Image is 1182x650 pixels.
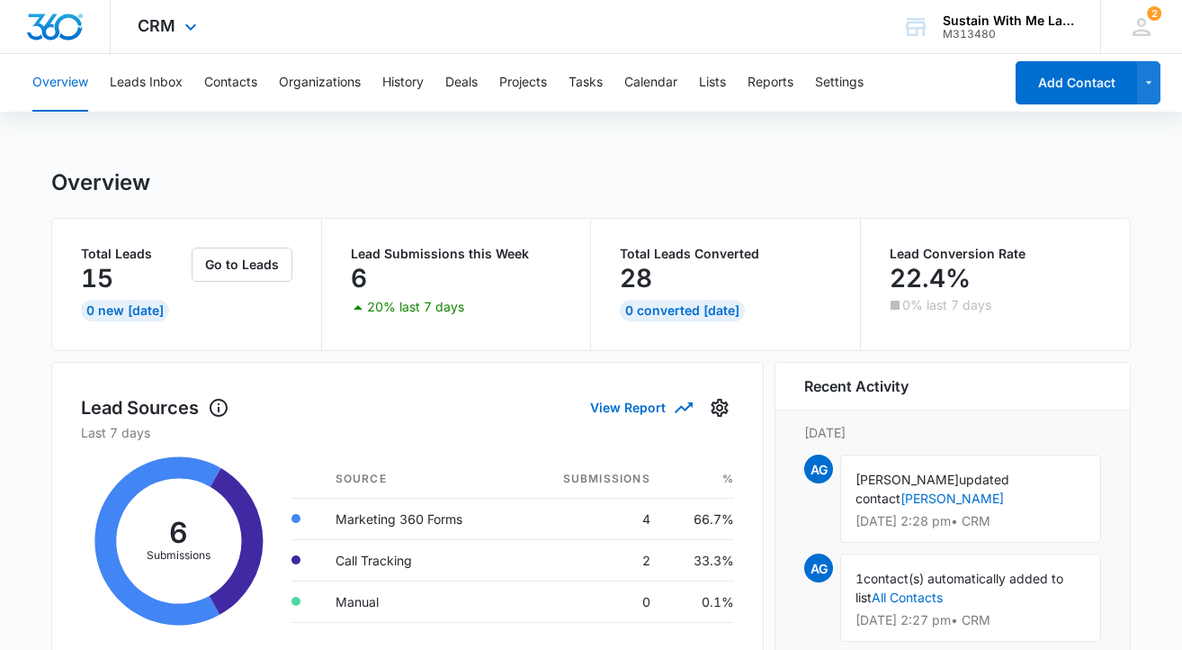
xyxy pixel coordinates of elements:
[569,54,603,112] button: Tasks
[351,264,367,293] p: 6
[943,14,1074,28] div: account name
[321,581,518,622] td: Manual
[204,54,257,112] button: Contacts
[192,257,292,272] a: Go to Leads
[855,472,959,487] span: [PERSON_NAME]
[445,54,478,112] button: Deals
[624,54,677,112] button: Calendar
[81,423,734,442] p: Last 7 days
[1147,6,1161,21] div: notifications count
[620,300,745,321] div: 0 Converted [DATE]
[900,491,1004,506] a: [PERSON_NAME]
[855,614,1086,627] p: [DATE] 2:27 pm • CRM
[665,498,734,539] td: 66.7%
[32,54,88,112] button: Overview
[321,460,518,499] th: Source
[192,248,292,282] button: Go to Leads
[620,264,652,293] p: 28
[902,299,991,311] p: 0% last 7 days
[51,169,150,196] h1: Overview
[665,460,734,499] th: %
[517,539,664,581] td: 2
[321,539,518,581] td: Call Tracking
[815,54,864,112] button: Settings
[1016,61,1137,104] button: Add Contact
[855,515,1086,528] p: [DATE] 2:28 pm • CRM
[620,248,831,260] p: Total Leads Converted
[943,28,1074,41] div: account id
[665,539,734,581] td: 33.3%
[517,498,664,539] td: 4
[321,498,518,539] td: Marketing 360 Forms
[804,375,909,397] h6: Recent Activity
[1147,6,1161,21] span: 2
[665,581,734,622] td: 0.1%
[517,581,664,622] td: 0
[367,301,464,313] p: 20% last 7 days
[748,54,793,112] button: Reports
[517,460,664,499] th: Submissions
[804,554,833,582] span: AG
[804,455,833,483] span: AG
[890,248,1102,260] p: Lead Conversion Rate
[499,54,547,112] button: Projects
[590,392,691,423] button: View Report
[855,571,1063,605] span: contact(s) automatically added to list
[382,54,424,112] button: History
[804,423,1101,442] p: [DATE]
[855,571,864,586] span: 1
[890,264,971,293] p: 22.4%
[872,590,943,605] a: All Contacts
[81,394,229,421] h1: Lead Sources
[81,248,188,260] p: Total Leads
[81,300,169,321] div: 0 New [DATE]
[351,248,562,260] p: Lead Submissions this Week
[705,393,734,422] button: Settings
[699,54,726,112] button: Lists
[81,264,113,293] p: 15
[138,16,175,35] span: CRM
[279,54,361,112] button: Organizations
[110,54,183,112] button: Leads Inbox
